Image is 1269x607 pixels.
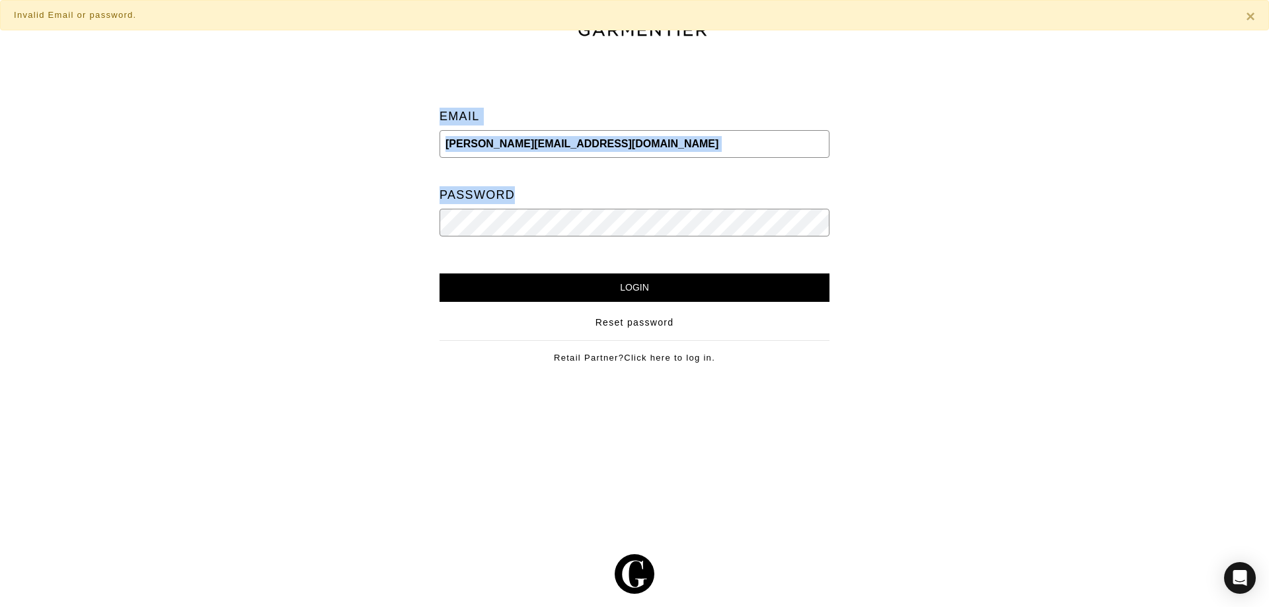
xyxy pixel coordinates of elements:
[440,340,829,365] div: Retail Partner?
[1224,562,1256,594] div: Open Intercom Messenger
[624,353,715,363] a: Click here to log in.
[440,182,515,209] label: Password
[440,103,480,130] label: Email
[440,273,829,302] input: Login
[14,9,1226,22] div: Invalid Email or password.
[615,554,654,594] img: g-602364139e5867ba59c769ce4266a9601a3871a1516a6a4c3533f4bc45e69684.svg
[596,316,674,330] a: Reset password
[1246,7,1255,25] span: ×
